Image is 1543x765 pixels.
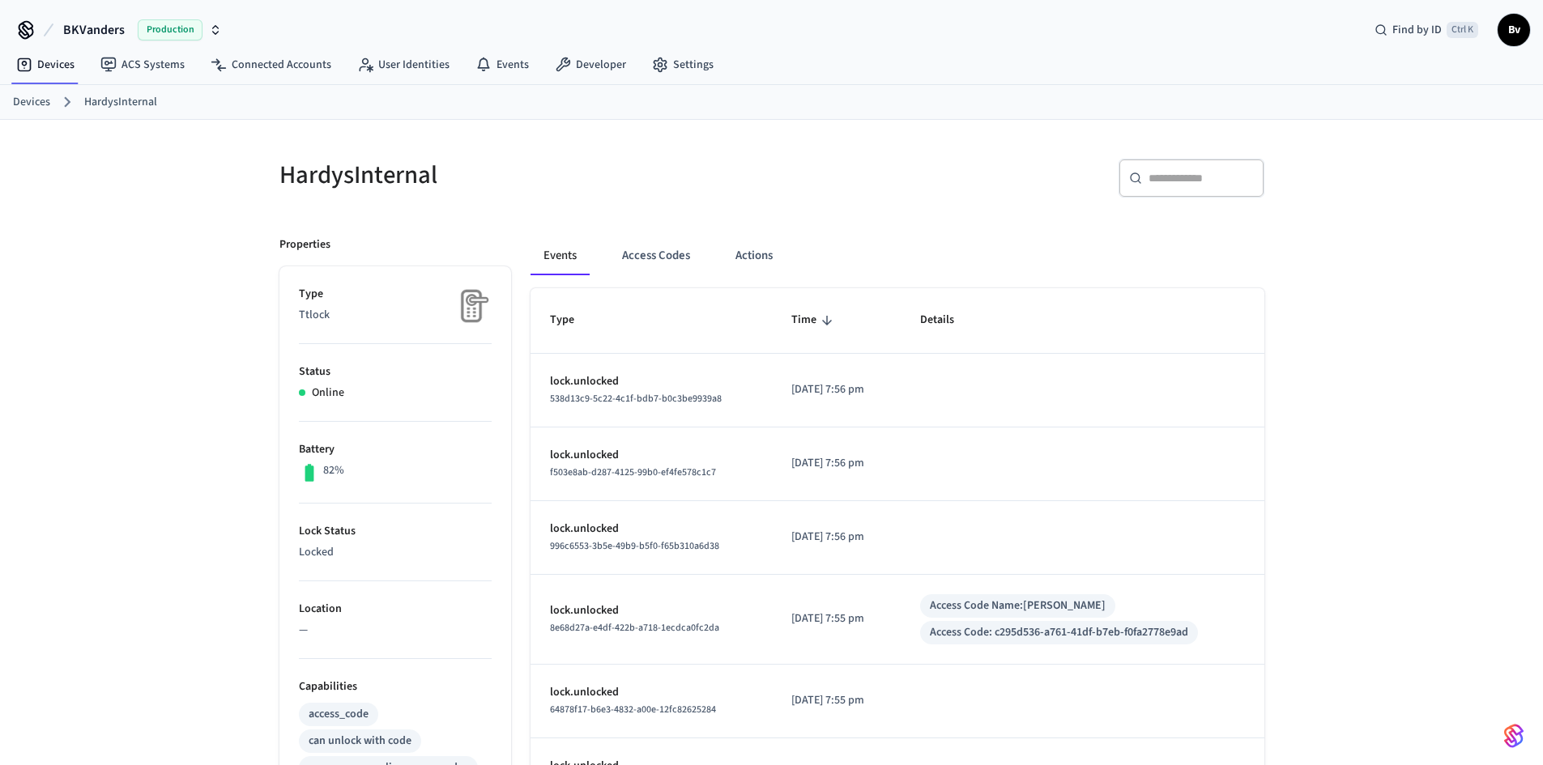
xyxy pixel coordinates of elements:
[542,50,639,79] a: Developer
[198,50,344,79] a: Connected Accounts
[791,610,880,627] p: [DATE] 7:55 pm
[299,678,492,695] p: Capabilities
[451,286,492,326] img: Placeholder Lock Image
[323,462,344,479] p: 82%
[550,521,753,538] p: lock.unlocked
[344,50,462,79] a: User Identities
[1362,15,1491,45] div: Find by IDCtrl K
[531,236,1264,275] div: ant example
[791,455,880,472] p: [DATE] 7:56 pm
[550,621,719,635] span: 8e68d27a-e4df-422b-a718-1ecdca0fc2da
[138,19,202,40] span: Production
[1499,15,1528,45] span: Bv
[279,236,330,253] p: Properties
[550,539,719,553] span: 996c6553-3b5e-49b9-b5f0-f65b310a6d38
[550,703,716,716] span: 64878f17-b6e3-4832-a00e-12fc82625284
[550,308,595,333] span: Type
[609,236,703,275] button: Access Codes
[550,602,753,619] p: lock.unlocked
[299,441,492,458] p: Battery
[309,733,411,750] div: can unlock with code
[920,308,975,333] span: Details
[299,601,492,618] p: Location
[309,706,369,723] div: access_code
[791,381,880,398] p: [DATE] 7:56 pm
[299,523,492,540] p: Lock Status
[312,385,344,402] p: Online
[550,392,722,406] span: 538d13c9-5c22-4c1f-bdb7-b0c3be9939a8
[930,597,1106,614] div: Access Code Name: [PERSON_NAME]
[84,94,157,111] a: HardysInternal
[639,50,727,79] a: Settings
[1504,723,1524,749] img: SeamLogoGradient.69752ec5.svg
[1392,22,1442,38] span: Find by ID
[299,286,492,303] p: Type
[930,624,1188,641] div: Access Code: c295d536-a761-41df-b7eb-f0fa2778e9ad
[550,465,716,479] span: f503e8ab-d287-4125-99b0-ef4fe578c1c7
[299,307,492,324] p: Ttlock
[791,529,880,546] p: [DATE] 7:56 pm
[299,622,492,639] p: —
[531,236,590,275] button: Events
[550,447,753,464] p: lock.unlocked
[1498,14,1530,46] button: Bv
[63,20,125,40] span: BKVanders
[299,544,492,561] p: Locked
[87,50,198,79] a: ACS Systems
[299,363,492,380] p: Status
[3,50,87,79] a: Devices
[279,159,762,192] h5: HardysInternal
[13,94,50,111] a: Devices
[791,692,880,709] p: [DATE] 7:55 pm
[1447,22,1478,38] span: Ctrl K
[791,308,838,333] span: Time
[722,236,786,275] button: Actions
[462,50,542,79] a: Events
[550,373,753,390] p: lock.unlocked
[550,684,753,701] p: lock.unlocked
